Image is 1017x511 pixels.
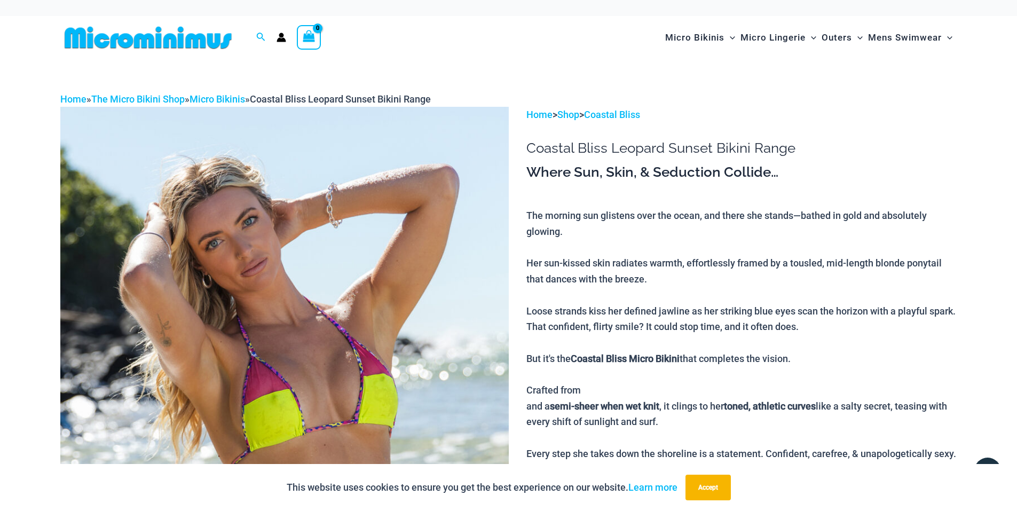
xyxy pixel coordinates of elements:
span: Menu Toggle [852,24,863,51]
a: Search icon link [256,31,266,44]
a: OutersMenu ToggleMenu Toggle [819,21,865,54]
button: Accept [685,475,731,500]
a: Coastal Bliss [584,109,640,120]
b: toned, athletic curves [724,400,816,412]
b: Coastal Bliss Micro Bikini [571,353,680,364]
a: The Micro Bikini Shop [91,93,185,105]
a: Mens SwimwearMenu ToggleMenu Toggle [865,21,955,54]
nav: Site Navigation [661,20,957,56]
span: Menu Toggle [724,24,735,51]
h3: Where Sun, Skin, & Seduction Collide… [526,163,957,182]
span: Micro Bikinis [665,24,724,51]
img: MM SHOP LOGO FLAT [60,26,236,50]
span: Outers [822,24,852,51]
a: Micro BikinisMenu ToggleMenu Toggle [663,21,738,54]
span: Micro Lingerie [740,24,806,51]
p: The morning sun glistens over the ocean, and there she stands—bathed in gold and absolutely glowi... [526,208,957,477]
a: Account icon link [277,33,286,42]
p: > > [526,107,957,123]
p: This website uses cookies to ensure you get the best experience on our website. [287,479,677,496]
span: Menu Toggle [806,24,816,51]
div: and a , it clings to her like a salty secret, teasing with every shift of sunlight and surf. Ever... [526,398,957,478]
span: Coastal Bliss Leopard Sunset Bikini Range [250,93,431,105]
span: Menu Toggle [942,24,952,51]
b: semi-sheer when wet knit [550,400,659,412]
a: Micro LingerieMenu ToggleMenu Toggle [738,21,819,54]
span: Mens Swimwear [868,24,942,51]
h1: Coastal Bliss Leopard Sunset Bikini Range [526,140,957,156]
a: Shop [557,109,579,120]
a: Home [60,93,86,105]
a: Home [526,109,553,120]
a: View Shopping Cart, empty [297,25,321,50]
a: Learn more [628,482,677,493]
a: Micro Bikinis [190,93,245,105]
span: » » » [60,93,431,105]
